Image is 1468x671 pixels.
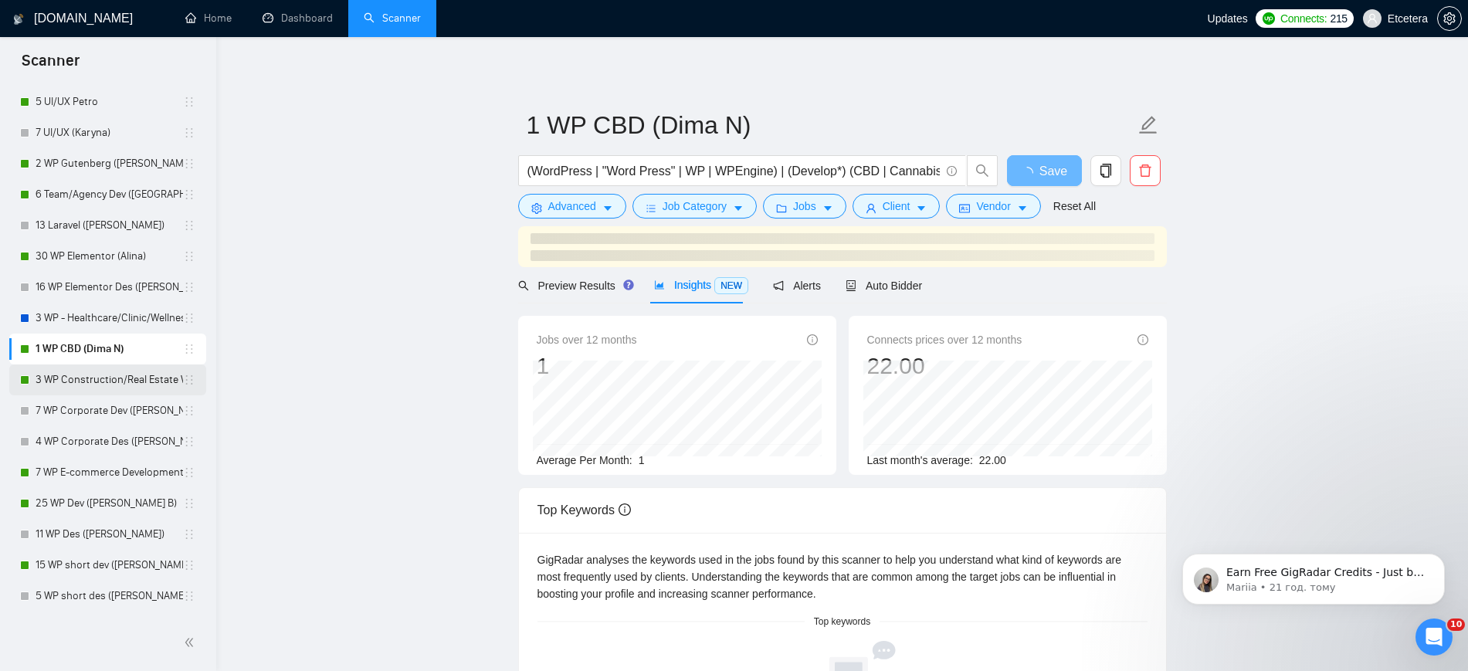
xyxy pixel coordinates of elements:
[9,86,206,117] li: 5 UI/UX Petro
[183,435,195,448] span: holder
[36,272,183,303] a: 16 WP Elementor Des ([PERSON_NAME])
[36,395,183,426] a: 7 WP Corporate Dev ([PERSON_NAME] B)
[1017,202,1028,214] span: caret-down
[979,454,1006,466] span: 22.00
[36,117,183,148] a: 7 UI/UX (Karyna)
[36,581,183,612] a: 5 WP short des ([PERSON_NAME])
[9,49,92,82] span: Scanner
[967,155,998,186] button: search
[663,198,727,215] span: Job Category
[183,96,195,108] span: holder
[36,364,183,395] a: 3 WP Construction/Real Estate Website Development ([PERSON_NAME] B)
[959,202,970,214] span: idcard
[807,334,818,345] span: info-circle
[822,202,833,214] span: caret-down
[9,272,206,303] li: 16 WP Elementor Des (Alexey)
[36,519,183,550] a: 11 WP Des ([PERSON_NAME])
[947,166,957,176] span: info-circle
[36,210,183,241] a: 13 Laravel ([PERSON_NAME])
[846,280,922,292] span: Auto Bidder
[773,280,821,292] span: Alerts
[9,612,206,642] li: 6 WP SaaS B2B (Denys Sv)
[263,12,333,25] a: dashboardDashboard
[13,7,24,32] img: logo
[183,127,195,139] span: holder
[36,148,183,179] a: 2 WP Gutenberg ([PERSON_NAME] Br)
[773,280,784,291] span: notification
[1437,12,1462,25] a: setting
[364,12,421,25] a: searchScanner
[1159,521,1468,629] iframe: Intercom notifications повідомлення
[183,312,195,324] span: holder
[1137,334,1148,345] span: info-circle
[1437,6,1462,31] button: setting
[9,334,206,364] li: 1 WP CBD (Dima N)
[36,457,183,488] a: 7 WP E-commerce Development ([PERSON_NAME] B)
[518,194,626,219] button: settingAdvancedcaret-down
[1131,164,1160,178] span: delete
[183,497,195,510] span: holder
[714,277,748,294] span: NEW
[883,198,910,215] span: Client
[537,454,632,466] span: Average Per Month:
[9,519,206,550] li: 11 WP Des (Alexey)
[531,202,542,214] span: setting
[183,343,195,355] span: holder
[763,194,846,219] button: folderJobscaret-down
[1138,115,1158,135] span: edit
[9,148,206,179] li: 2 WP Gutenberg (Dmytro Br)
[1053,198,1096,215] a: Reset All
[867,351,1022,381] div: 22.00
[183,559,195,571] span: holder
[36,550,183,581] a: 15 WP short dev ([PERSON_NAME] B)
[639,454,645,466] span: 1
[9,210,206,241] li: 13 Laravel (Alexey Ryabovol)
[36,334,183,364] a: 1 WP CBD (Dima N)
[9,179,206,210] li: 6 Team/Agency Dev (Eugene)
[946,194,1040,219] button: idcardVendorcaret-down
[36,179,183,210] a: 6 Team/Agency Dev ([GEOGRAPHIC_DATA])
[527,106,1135,144] input: Scanner name...
[185,12,232,25] a: homeHome
[866,202,876,214] span: user
[602,202,613,214] span: caret-down
[527,161,940,181] input: Search Freelance Jobs...
[9,581,206,612] li: 5 WP short des (Alexey)
[793,198,816,215] span: Jobs
[183,219,195,232] span: holder
[36,86,183,117] a: 5 UI/UX Petro
[853,194,941,219] button: userClientcaret-down
[518,280,629,292] span: Preview Results
[9,550,206,581] li: 15 WP short dev (Dmytro B)
[1039,161,1067,181] span: Save
[183,528,195,541] span: holder
[1091,164,1120,178] span: copy
[1367,13,1378,24] span: user
[183,250,195,263] span: holder
[36,241,183,272] a: 30 WP Elementor (Alina)
[9,457,206,488] li: 7 WP E-commerce Development (Dmytro B)
[976,198,1010,215] span: Vendor
[867,454,973,466] span: Last month's average:
[518,280,529,291] span: search
[9,364,206,395] li: 3 WP Construction/Real Estate Website Development (Dmytro B)
[1007,155,1082,186] button: Save
[184,635,199,650] span: double-left
[537,351,637,381] div: 1
[1415,618,1453,656] iframe: Intercom live chat
[537,488,1148,532] div: Top Keywords
[183,374,195,386] span: holder
[183,281,195,293] span: holder
[622,278,636,292] div: Tooltip anchor
[1438,12,1461,25] span: setting
[733,202,744,214] span: caret-down
[183,466,195,479] span: holder
[1130,155,1161,186] button: delete
[867,331,1022,348] span: Connects prices over 12 months
[9,303,206,334] li: 3 WP - Healthcare/Clinic/Wellness/Beauty (Dima N)
[9,117,206,148] li: 7 UI/UX (Karyna)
